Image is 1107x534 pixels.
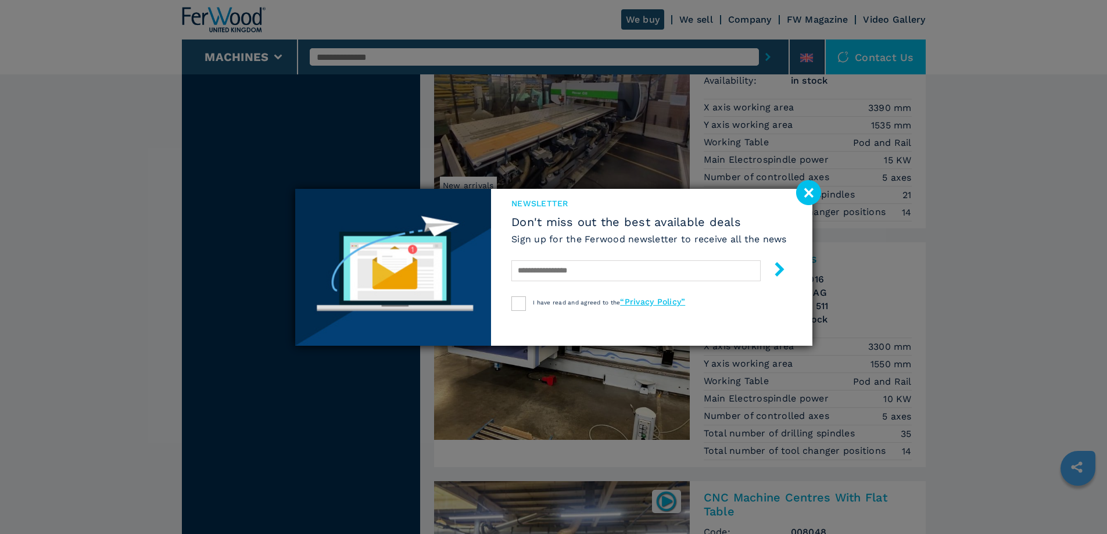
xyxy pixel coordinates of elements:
[620,297,685,306] a: “Privacy Policy”
[761,257,787,285] button: submit-button
[295,189,492,346] img: Newsletter image
[511,198,787,209] span: newsletter
[533,299,685,306] span: I have read and agreed to the
[511,232,787,246] h6: Sign up for the Ferwood newsletter to receive all the news
[511,215,787,229] span: Don't miss out the best available deals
